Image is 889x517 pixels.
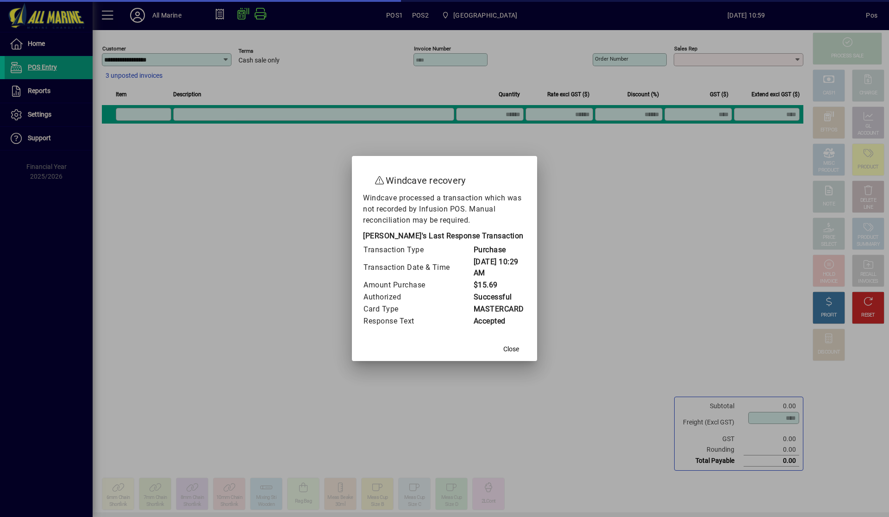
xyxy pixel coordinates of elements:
button: Close [496,341,526,357]
h2: Windcave recovery [363,165,526,192]
td: Card Type [363,303,473,315]
td: Accepted [473,315,526,327]
div: Windcave processed a transaction which was not recorded by Infusion POS. Manual reconciliation ma... [363,193,526,327]
td: Authorized [363,291,473,303]
td: $15.69 [473,279,526,291]
td: [DATE] 10:29 AM [473,256,526,279]
td: Transaction Date & Time [363,256,473,279]
td: MASTERCARD [473,303,526,315]
td: Transaction Type [363,244,473,256]
td: Amount Purchase [363,279,473,291]
td: Response Text [363,315,473,327]
div: [PERSON_NAME]'s Last Response Transaction [363,230,526,244]
td: Purchase [473,244,526,256]
td: Successful [473,291,526,303]
span: Close [503,344,519,354]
